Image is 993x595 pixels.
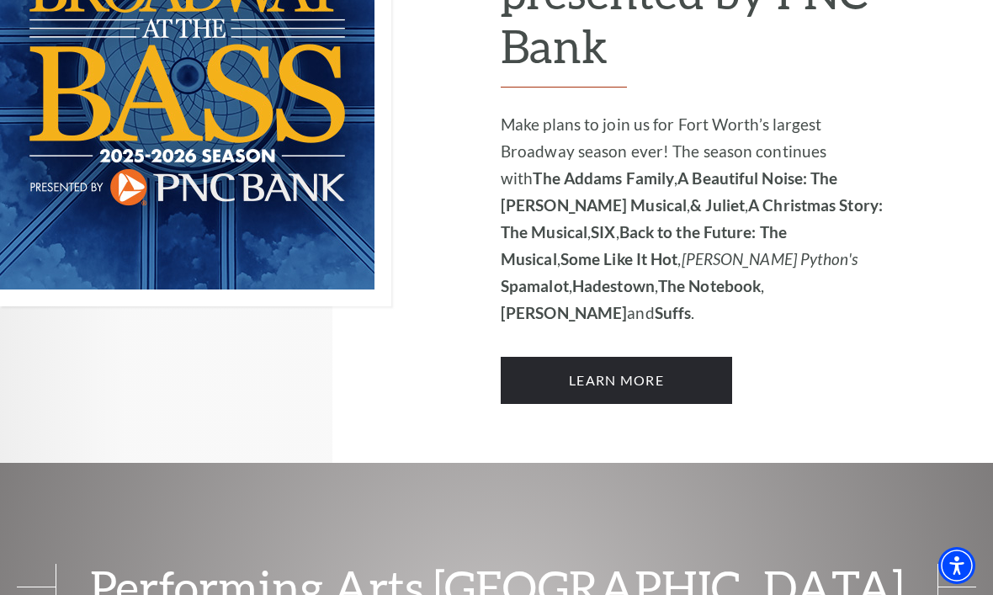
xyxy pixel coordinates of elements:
strong: Hadestown [572,276,655,295]
strong: The Addams Family [533,168,674,188]
strong: A Christmas Story: The Musical [501,195,883,242]
strong: Suffs [655,303,692,322]
div: Accessibility Menu [938,547,975,584]
a: Learn More 2025-2026 Broadway at the Bass Season presented by PNC Bank [501,357,732,404]
strong: A Beautiful Noise: The [PERSON_NAME] Musical [501,168,837,215]
strong: Spamalot [501,276,569,295]
strong: The Notebook [658,276,761,295]
strong: Some Like It Hot [560,249,678,268]
strong: & Juliet [690,195,745,215]
strong: SIX [591,222,615,242]
strong: Back to the Future: The Musical [501,222,787,268]
em: [PERSON_NAME] Python's [682,249,858,268]
strong: [PERSON_NAME] [501,303,627,322]
p: Make plans to join us for Fort Worth’s largest Broadway season ever! The season continues with , ... [501,111,884,327]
